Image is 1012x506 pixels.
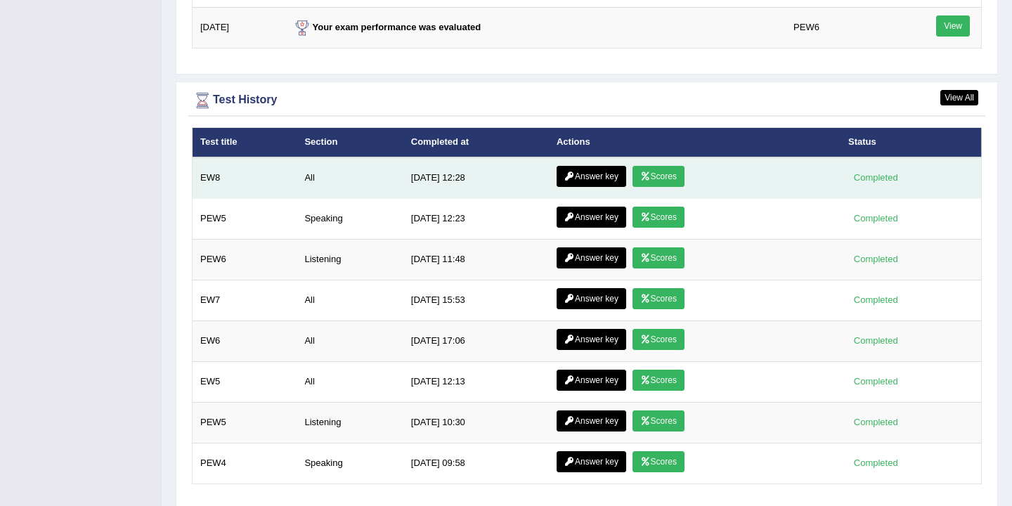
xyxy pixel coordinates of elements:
td: All [297,320,403,361]
a: Answer key [557,329,626,350]
a: Answer key [557,410,626,432]
a: Scores [632,207,685,228]
td: PEW6 [786,8,897,48]
td: PEW5 [193,198,297,239]
td: PEW6 [193,239,297,280]
td: [DATE] 09:58 [403,443,549,484]
a: View All [940,90,978,105]
td: All [297,361,403,402]
td: [DATE] 12:23 [403,198,549,239]
div: Completed [848,455,903,470]
th: Test title [193,128,297,157]
a: Scores [632,247,685,268]
a: Answer key [557,207,626,228]
div: Completed [848,333,903,348]
a: Scores [632,288,685,309]
a: Answer key [557,451,626,472]
strong: Your exam performance was evaluated [292,22,481,32]
td: All [297,157,403,199]
td: All [297,280,403,320]
a: Answer key [557,166,626,187]
td: Speaking [297,443,403,484]
div: Completed [848,374,903,389]
th: Completed at [403,128,549,157]
td: EW6 [193,320,297,361]
th: Status [841,128,982,157]
th: Section [297,128,403,157]
td: [DATE] [193,8,284,48]
a: Answer key [557,370,626,391]
div: Completed [848,415,903,429]
a: Scores [632,329,685,350]
td: [DATE] 17:06 [403,320,549,361]
a: Scores [632,410,685,432]
td: PEW4 [193,443,297,484]
th: Actions [549,128,841,157]
div: Test History [192,90,982,111]
div: Completed [848,170,903,185]
td: [DATE] 12:28 [403,157,549,199]
div: Completed [848,252,903,266]
td: [DATE] 12:13 [403,361,549,402]
td: EW7 [193,280,297,320]
a: Scores [632,370,685,391]
div: Completed [848,292,903,307]
a: View [936,15,970,37]
td: Speaking [297,198,403,239]
td: EW8 [193,157,297,199]
a: Answer key [557,288,626,309]
td: Listening [297,239,403,280]
a: Answer key [557,247,626,268]
div: Completed [848,211,903,226]
a: Scores [632,451,685,472]
td: [DATE] 15:53 [403,280,549,320]
td: PEW5 [193,402,297,443]
td: Listening [297,402,403,443]
a: Scores [632,166,685,187]
td: [DATE] 11:48 [403,239,549,280]
td: [DATE] 10:30 [403,402,549,443]
td: EW5 [193,361,297,402]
